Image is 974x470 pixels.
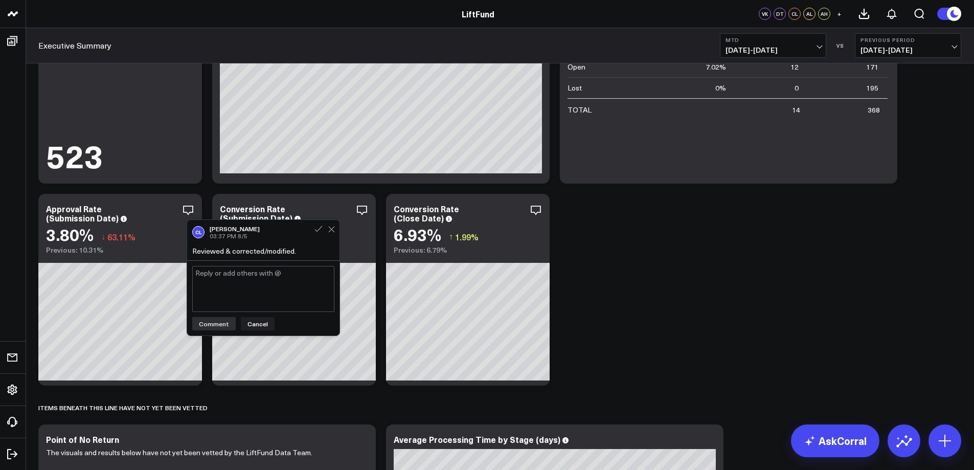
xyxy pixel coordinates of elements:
div: 6.93% [394,225,441,243]
a: LiftFund [462,8,494,19]
div: AH [818,8,830,20]
div: Previous: 6.79% [394,246,542,254]
div: Reviewed & corrected/modified. [192,247,334,255]
span: 1.99% [455,231,479,242]
div: DT [774,8,786,20]
b: MTD [726,37,821,43]
div: 3.80% [46,225,94,243]
button: Cancel [241,317,275,330]
div: Point of No Return [46,434,119,445]
span: ↑ [449,230,453,243]
div: 368 [868,105,880,115]
span: 63.11% [107,231,135,242]
div: 0% [715,83,726,93]
b: Previous Period [860,37,956,43]
div: Approval Rate (Submission Date) [46,203,119,223]
a: AskCorral [791,424,879,457]
div: Lost [568,83,582,93]
div: CL [788,8,801,20]
div: 0 [795,83,799,93]
button: MTD[DATE]-[DATE] [720,33,826,58]
div: 12 [790,62,799,72]
div: TOTAL [568,105,592,115]
div: CL [192,226,205,238]
div: Average Processing Time by Stage (days) [394,434,560,445]
a: Log Out [3,445,22,463]
div: [PERSON_NAME] [210,225,260,232]
span: ↓ [101,230,105,243]
div: AL [803,8,816,20]
div: VS [831,42,850,49]
div: VK [759,8,771,20]
div: Previous: 10.31% [46,246,194,254]
div: 195 [866,83,878,93]
div: 523 [46,139,103,171]
button: Previous Period[DATE]-[DATE] [855,33,961,58]
a: Executive Summary [38,40,111,51]
div: 7.02% [706,62,726,72]
span: + [837,10,842,17]
div: ITEMS BENEATH THIS LINE HAVE NOT YET BEEN VETTED [38,396,208,419]
div: Open [568,62,585,72]
div: Conversion Rate (Submission Date) [220,203,292,223]
span: 03:37 PM 8/5 [210,232,247,240]
div: Conversion Rate (Close Date) [394,203,459,223]
p: The visuals and results below have not yet been vetted by the LiftFund Data Team. [46,446,360,459]
div: 14 [792,105,800,115]
div: 171 [866,62,878,72]
span: [DATE] - [DATE] [726,46,821,54]
span: [DATE] - [DATE] [860,46,956,54]
button: + [833,8,845,20]
button: Comment [192,317,236,330]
